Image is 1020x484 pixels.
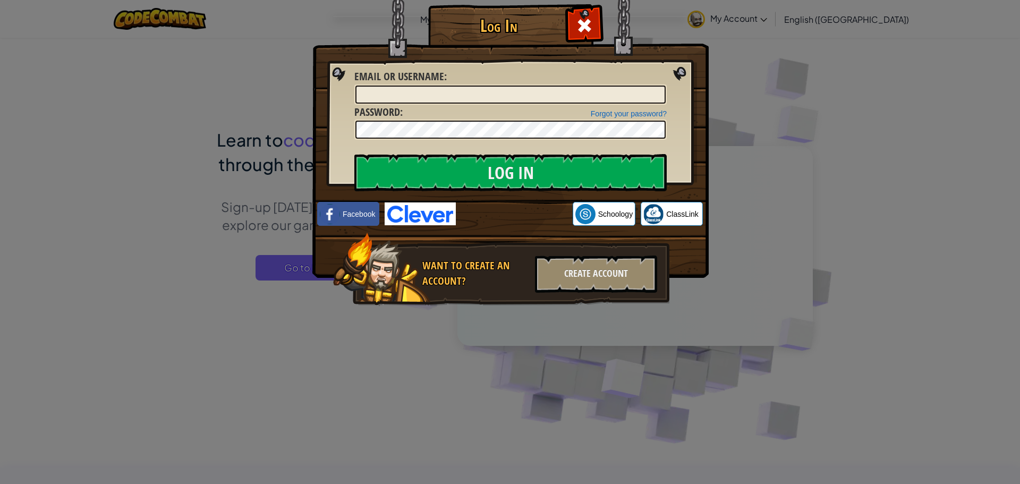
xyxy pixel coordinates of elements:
[591,109,667,118] a: Forgot your password?
[456,202,573,226] iframe: Sign in with Google Button
[643,204,664,224] img: classlink-logo-small.png
[354,154,667,191] input: Log In
[320,204,340,224] img: facebook_small.png
[385,202,456,225] img: clever-logo-blue.png
[666,209,699,219] span: ClassLink
[354,105,400,119] span: Password
[422,258,529,288] div: Want to create an account?
[354,69,444,83] span: Email or Username
[354,105,403,120] label: :
[431,16,566,35] h1: Log In
[535,256,657,293] div: Create Account
[598,209,633,219] span: Schoology
[575,204,596,224] img: schoology.png
[343,209,375,219] span: Facebook
[354,69,447,84] label: :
